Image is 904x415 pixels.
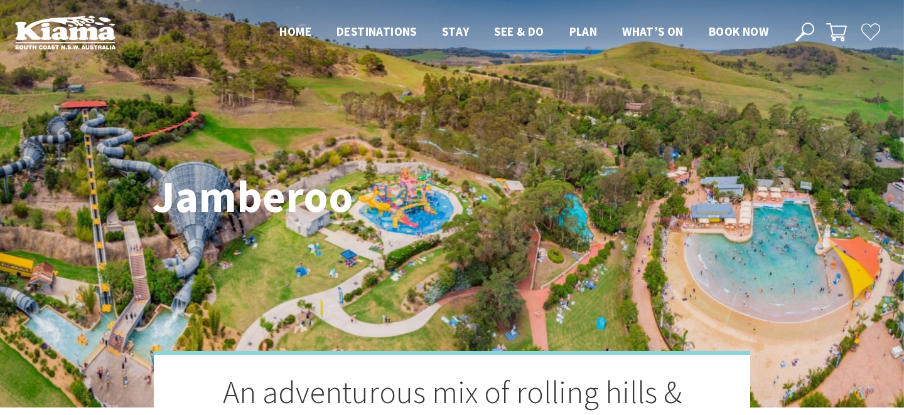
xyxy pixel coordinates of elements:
[153,172,507,221] h1: Jamberoo
[15,15,116,50] img: Kiama Logo
[442,24,470,39] span: Stay
[569,24,598,39] span: Plan
[709,24,768,39] span: Book now
[494,24,544,39] span: See & Do
[622,24,684,39] span: What’s On
[279,24,311,39] span: Home
[267,22,781,43] nav: Main Menu
[336,24,417,39] span: Destinations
